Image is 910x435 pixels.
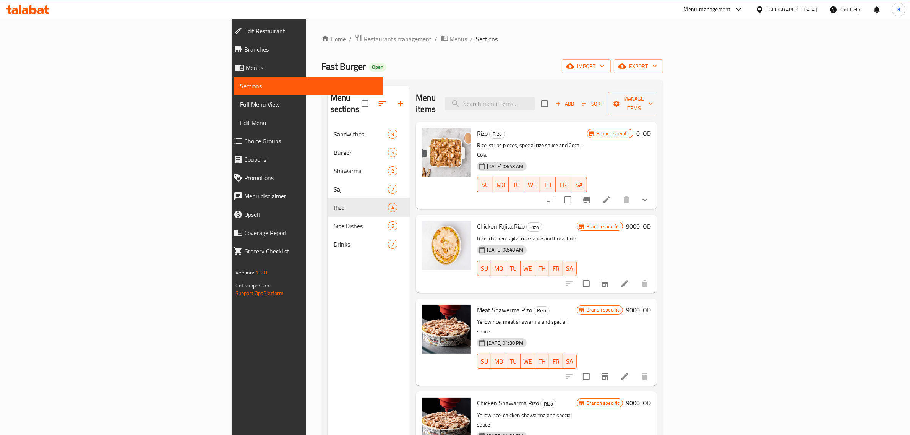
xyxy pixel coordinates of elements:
[549,261,563,276] button: FR
[477,304,532,316] span: Meat Shawerma Rizo
[636,274,654,293] button: delete
[537,96,553,112] span: Select section
[388,204,397,211] span: 4
[328,143,410,162] div: Burger5
[583,306,623,313] span: Branch specific
[562,59,611,73] button: import
[477,128,488,139] span: Rizo
[509,356,517,367] span: TU
[480,179,490,190] span: SU
[524,263,532,274] span: WE
[334,130,388,139] span: Sandwiches
[235,281,271,291] span: Get support on:
[328,125,410,143] div: Sandwiches9
[494,263,503,274] span: MO
[477,234,577,243] p: Rice, chicken fajita, rizo sauce and Coca-Cola
[357,96,373,112] span: Select all sections
[539,356,546,367] span: TH
[491,261,506,276] button: MO
[234,95,384,114] a: Full Menu View
[227,205,384,224] a: Upsell
[684,5,731,14] div: Menu-management
[435,34,438,44] li: /
[416,92,436,115] h2: Menu items
[234,77,384,95] a: Sections
[477,221,525,232] span: Chicken Fajita Rizo
[235,268,254,278] span: Version:
[636,128,651,139] h6: 0 IQD
[227,224,384,242] a: Coverage Report
[388,167,397,175] span: 2
[596,367,614,386] button: Branch-specific-item
[553,98,577,110] span: Add item
[441,34,467,44] a: Menus
[580,98,605,110] button: Sort
[388,241,397,248] span: 2
[571,177,587,192] button: SA
[244,155,378,164] span: Coupons
[897,5,900,14] span: N
[626,221,651,232] h6: 9000 IQD
[608,92,659,115] button: Manage items
[328,235,410,253] div: Drinks2
[240,118,378,127] span: Edit Menu
[582,99,603,108] span: Sort
[388,222,397,230] span: 5
[563,261,577,276] button: SA
[244,210,378,219] span: Upsell
[767,5,817,14] div: [GEOGRAPHIC_DATA]
[540,177,556,192] button: TH
[227,169,384,187] a: Promotions
[328,217,410,235] div: Side Dishes5
[559,179,568,190] span: FR
[563,354,577,369] button: SA
[489,130,505,139] div: Rizo
[244,192,378,201] span: Menu disclaimer
[388,149,397,156] span: 5
[506,261,520,276] button: TU
[328,122,410,256] nav: Menu sections
[549,354,563,369] button: FR
[484,163,526,170] span: [DATE] 08:48 AM
[491,354,506,369] button: MO
[484,339,526,347] span: [DATE] 01:30 PM
[506,354,520,369] button: TU
[422,221,471,270] img: Chicken Fajita Rizo
[527,179,537,190] span: WE
[321,34,663,44] nav: breadcrumb
[524,356,532,367] span: WE
[227,132,384,150] a: Choice Groups
[626,305,651,315] h6: 9000 IQD
[636,191,654,209] button: show more
[388,240,397,249] div: items
[422,128,471,177] img: Rizo
[388,185,397,194] div: items
[509,263,517,274] span: TU
[388,221,397,230] div: items
[244,26,378,36] span: Edit Restaurant
[540,399,556,408] div: Rizo
[521,354,535,369] button: WE
[477,177,493,192] button: SU
[512,179,521,190] span: TU
[524,177,540,192] button: WE
[240,81,378,91] span: Sections
[334,203,388,212] span: Rizo
[477,397,539,409] span: Chicken Shawarma Rizo
[617,191,636,209] button: delete
[578,368,594,385] span: Select to update
[450,34,467,44] span: Menus
[388,148,397,157] div: items
[560,192,576,208] span: Select to update
[577,191,596,209] button: Branch-specific-item
[614,94,653,113] span: Manage items
[574,179,584,190] span: SA
[583,223,623,230] span: Branch specific
[334,221,388,230] span: Side Dishes
[578,276,594,292] span: Select to update
[388,166,397,175] div: items
[244,45,378,54] span: Branches
[620,62,657,71] span: export
[334,185,388,194] span: Saj
[244,247,378,256] span: Grocery Checklist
